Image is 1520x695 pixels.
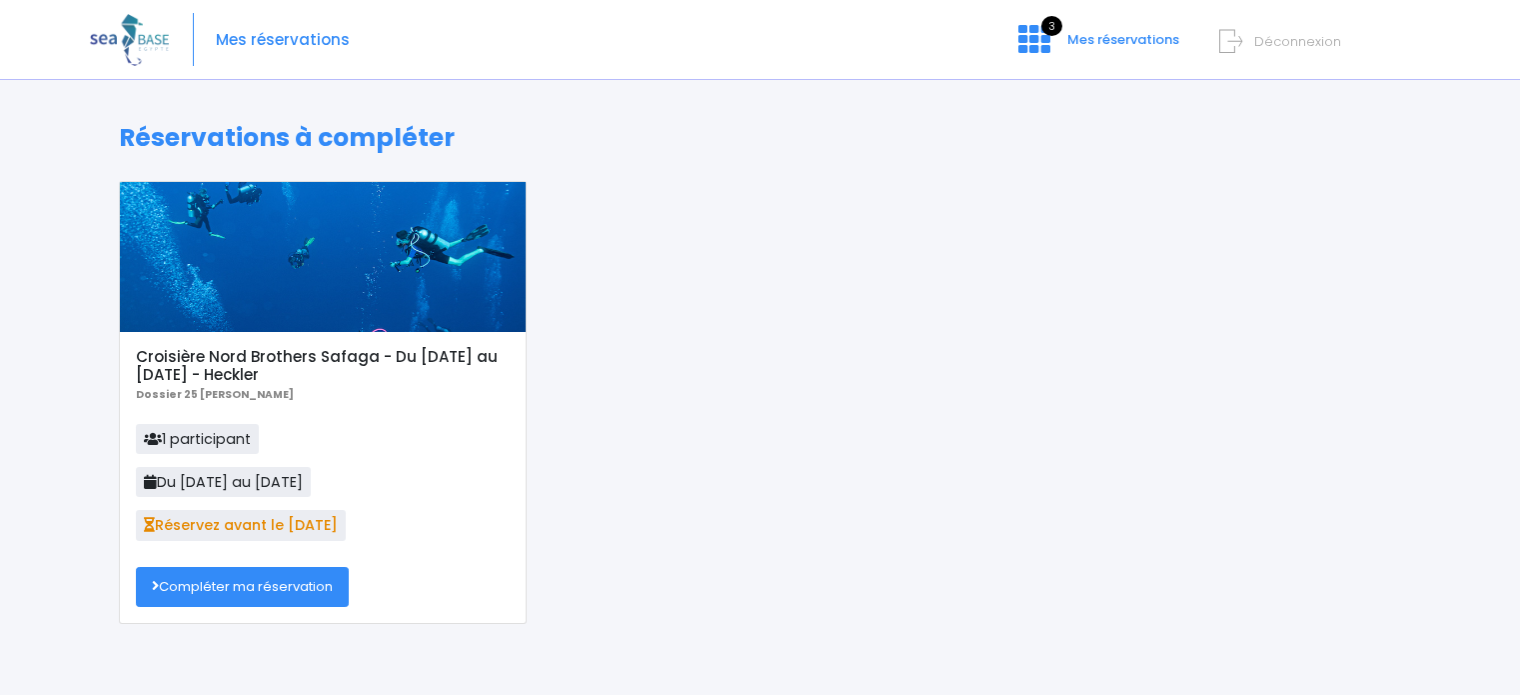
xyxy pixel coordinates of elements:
span: 3 [1041,16,1062,36]
h1: Réservations à compléter [119,123,1401,153]
span: 1 participant [136,424,259,454]
span: Déconnexion [1254,32,1341,51]
span: Du [DATE] au [DATE] [136,467,311,497]
a: Compléter ma réservation [136,567,349,607]
h5: Croisière Nord Brothers Safaga - Du [DATE] au [DATE] - Heckler [136,348,509,384]
a: 3 Mes réservations [1002,37,1191,56]
span: Mes réservations [1067,30,1179,49]
b: Dossier 25 [PERSON_NAME] [136,387,294,402]
span: Réservez avant le [DATE] [136,510,346,540]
